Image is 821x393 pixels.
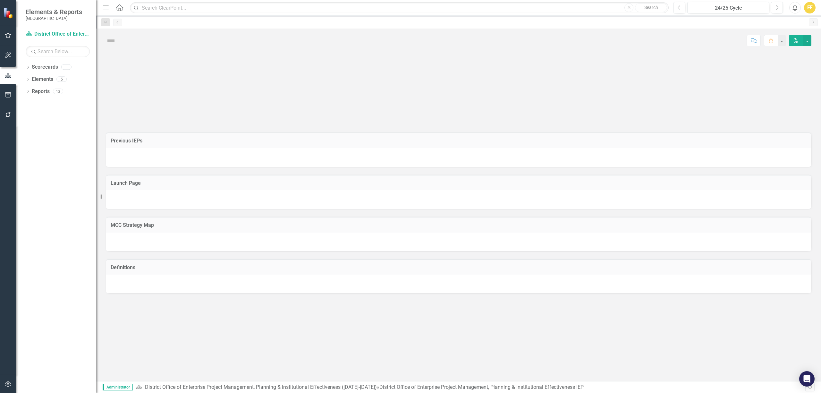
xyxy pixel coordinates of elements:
img: Not Defined [106,36,116,46]
button: Search [635,3,667,12]
button: EF [804,2,816,13]
small: [GEOGRAPHIC_DATA] [26,16,82,21]
div: Open Intercom Messenger [799,371,815,387]
div: 24/25 Cycle [690,4,767,12]
div: 13 [53,89,63,94]
img: ClearPoint Strategy [3,7,14,18]
a: District Office of Enterprise Project Management, Planning & Institutional Effectiveness ([DATE]-... [26,30,90,38]
input: Search ClearPoint... [130,2,669,13]
span: Administrator [103,384,133,390]
a: Scorecards [32,64,58,71]
div: » [136,384,805,391]
div: 5 [56,77,67,82]
a: District Office of Enterprise Project Management, Planning & Institutional Effectiveness ([DATE]-... [145,384,377,390]
a: Elements [32,76,53,83]
span: Elements & Reports [26,8,82,16]
h3: Definitions [111,265,807,270]
a: Reports [32,88,50,95]
span: Search [644,5,658,10]
input: Search Below... [26,46,90,57]
h3: Previous IEPs [111,138,807,144]
h3: MCC Strategy Map [111,222,807,228]
h3: Launch Page [111,180,807,186]
button: 24/25 Cycle [687,2,769,13]
div: District Office of Enterprise Project Management, Planning & Institutional Effectiveness IEP [379,384,584,390]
